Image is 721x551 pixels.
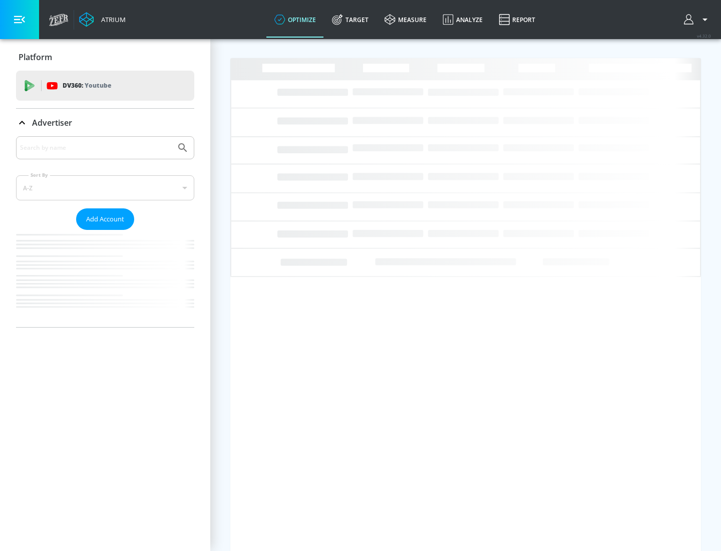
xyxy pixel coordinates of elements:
span: v 4.32.0 [697,33,711,39]
a: measure [377,2,435,38]
input: Search by name [20,141,172,154]
a: Analyze [435,2,491,38]
a: optimize [266,2,324,38]
div: Platform [16,43,194,71]
div: Advertiser [16,109,194,137]
p: Advertiser [32,117,72,128]
p: Platform [19,52,52,63]
nav: list of Advertiser [16,230,194,327]
a: Atrium [79,12,126,27]
p: DV360: [63,80,111,91]
label: Sort By [29,172,50,178]
button: Add Account [76,208,134,230]
p: Youtube [85,80,111,91]
div: A-Z [16,175,194,200]
span: Add Account [86,213,124,225]
div: Atrium [97,15,126,24]
div: DV360: Youtube [16,71,194,101]
div: Advertiser [16,136,194,327]
a: Target [324,2,377,38]
a: Report [491,2,543,38]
